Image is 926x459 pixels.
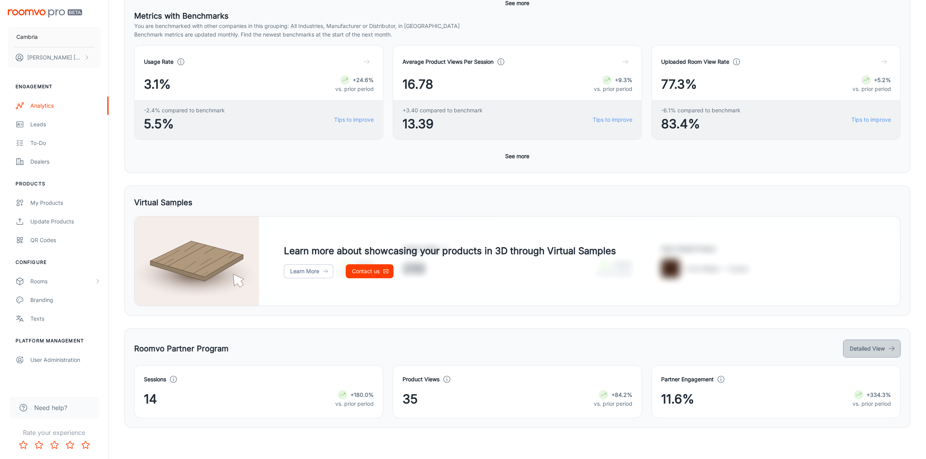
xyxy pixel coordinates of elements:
h4: Learn more about showcasing your products in 3D through Virtual Samples [284,244,616,258]
strong: +24.6% [353,77,374,83]
a: Tips to improve [851,115,891,124]
strong: +9.3% [615,77,632,83]
strong: +84.2% [611,391,632,398]
button: Rate 2 star [31,437,47,453]
p: vs. prior period [335,400,374,408]
h4: Uploaded Room View Rate [661,58,729,66]
div: User Administration [30,356,101,364]
strong: +180.0% [350,391,374,398]
button: Rate 5 star [78,437,93,453]
p: vs. prior period [594,85,632,93]
h5: Metrics with Benchmarks [134,10,901,22]
h5: Virtual Samples [134,197,193,208]
p: vs. prior period [852,85,891,93]
span: -6.1% compared to benchmark [661,106,740,115]
span: 3.1% [144,75,171,94]
button: Rate 4 star [62,437,78,453]
div: Branding [30,296,101,304]
p: vs. prior period [852,400,891,408]
div: Analytics [30,101,101,110]
span: 13.39 [403,115,483,133]
strong: +334.3% [866,391,891,398]
span: 5.5% [144,115,225,133]
h4: Average Product Views Per Session [403,58,494,66]
div: My Products [30,199,101,207]
div: Update Products [30,217,101,226]
h4: Sessions [144,375,166,384]
h4: Usage Rate [144,58,173,66]
a: Tips to improve [334,115,374,124]
div: Dealers [30,157,101,166]
span: -2.4% compared to benchmark [144,106,225,115]
button: Rate 1 star [16,437,31,453]
button: Rate 3 star [47,437,62,453]
p: You are benchmarked with other companies in this grouping: All Industries, Manufacturer or Distri... [134,22,901,30]
span: +3.40 compared to benchmark [403,106,483,115]
div: Rooms [30,277,95,286]
p: [PERSON_NAME] [PERSON_NAME] [27,53,82,62]
a: Learn More [284,264,333,278]
div: Leads [30,120,101,129]
p: Benchmark metrics are updated monthly. Find the newest benchmarks at the start of the next month. [134,30,901,39]
span: 14 [144,390,157,408]
button: Cambria [8,27,101,47]
button: Detailed View [843,340,901,358]
div: Texts [30,314,101,323]
div: QR Codes [30,236,101,244]
span: 83.4% [661,115,740,133]
span: 77.3% [661,75,697,94]
p: vs. prior period [335,85,374,93]
p: Rate your experience [6,428,102,437]
h5: Roomvo Partner Program [134,343,229,354]
span: Need help? [34,403,67,412]
p: vs. prior period [594,400,632,408]
img: Roomvo PRO Beta [8,9,82,17]
a: Contact us [346,264,394,278]
h4: Partner Engagement [661,375,714,384]
span: 11.6% [661,390,694,408]
span: 35 [403,390,418,408]
button: See more [502,149,533,163]
strong: +5.2% [874,77,891,83]
div: To-do [30,139,101,147]
a: Tips to improve [593,115,632,124]
p: Cambria [16,33,38,41]
span: 16.78 [403,75,433,94]
h4: Product Views [403,375,439,384]
button: [PERSON_NAME] [PERSON_NAME] [8,47,101,68]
